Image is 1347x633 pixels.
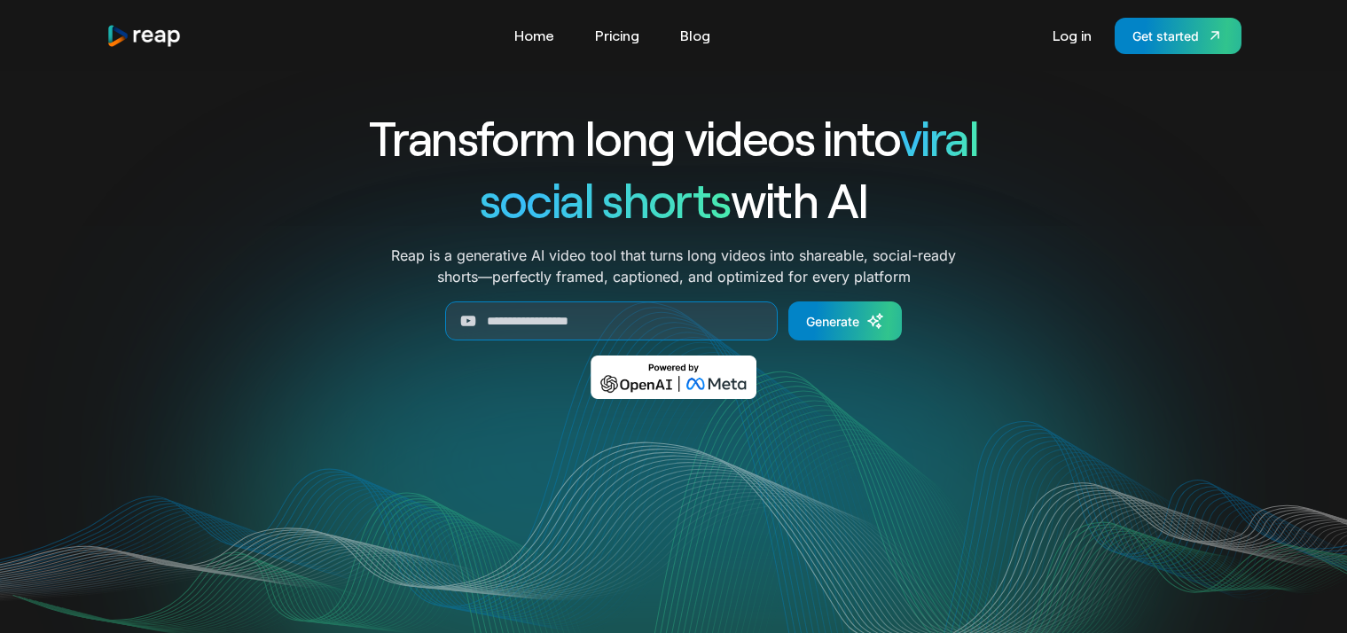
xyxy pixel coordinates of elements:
div: Get started [1132,27,1199,45]
img: Powered by OpenAI & Meta [591,356,756,399]
a: Get started [1115,18,1241,54]
span: viral [899,108,978,166]
a: Generate [788,301,902,340]
form: Generate Form [305,301,1043,340]
span: social shorts [480,170,731,228]
div: Generate [806,312,859,331]
h1: Transform long videos into [305,106,1043,168]
p: Reap is a generative AI video tool that turns long videos into shareable, social-ready shorts—per... [391,245,956,287]
a: Log in [1044,21,1100,50]
a: Blog [671,21,719,50]
h1: with AI [305,168,1043,231]
a: home [106,24,183,48]
a: Home [505,21,563,50]
img: reap logo [106,24,183,48]
a: Pricing [586,21,648,50]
